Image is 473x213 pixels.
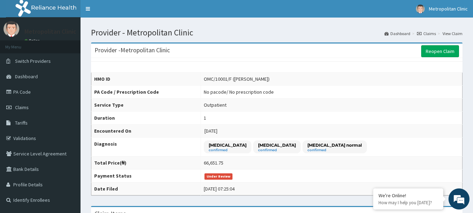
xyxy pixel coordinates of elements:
[204,173,233,180] span: Under Review
[91,99,201,112] th: Service Type
[429,6,468,12] span: Metropolitan Clinic
[204,114,206,121] div: 1
[91,125,201,138] th: Encountered On
[91,157,201,169] th: Total Price(₦)
[15,120,28,126] span: Tariffs
[421,45,459,57] a: Reopen Claim
[209,148,246,152] small: confirmed
[384,31,410,36] a: Dashboard
[204,128,217,134] span: [DATE]
[15,58,51,64] span: Switch Providers
[204,101,227,108] div: Outpatient
[307,148,362,152] small: confirmed
[91,112,201,125] th: Duration
[15,104,29,111] span: Claims
[258,142,296,148] p: [MEDICAL_DATA]
[91,169,201,182] th: Payment Status
[417,31,436,36] a: Claims
[307,142,362,148] p: [MEDICAL_DATA] normal
[204,185,235,192] div: [DATE] 07:25:04
[378,192,438,199] div: We're Online!
[91,86,201,99] th: PA Code / Prescription Code
[95,47,170,53] h3: Provider - Metropolitan Clinic
[209,142,246,148] p: [MEDICAL_DATA]
[91,73,201,86] th: HMO ID
[4,21,19,37] img: User Image
[416,5,425,13] img: User Image
[204,88,274,95] div: No pacode / No prescription code
[204,159,223,166] div: 66,651.75
[25,28,76,35] p: Metropolitan Clinic
[378,200,438,206] p: How may I help you today?
[91,138,201,157] th: Diagnosis
[258,148,296,152] small: confirmed
[91,28,462,37] h1: Provider - Metropolitan Clinic
[15,73,38,80] span: Dashboard
[91,182,201,195] th: Date Filed
[25,38,41,43] a: Online
[204,75,270,82] div: OMC/10001/F ([PERSON_NAME])
[443,31,462,36] a: View Claim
